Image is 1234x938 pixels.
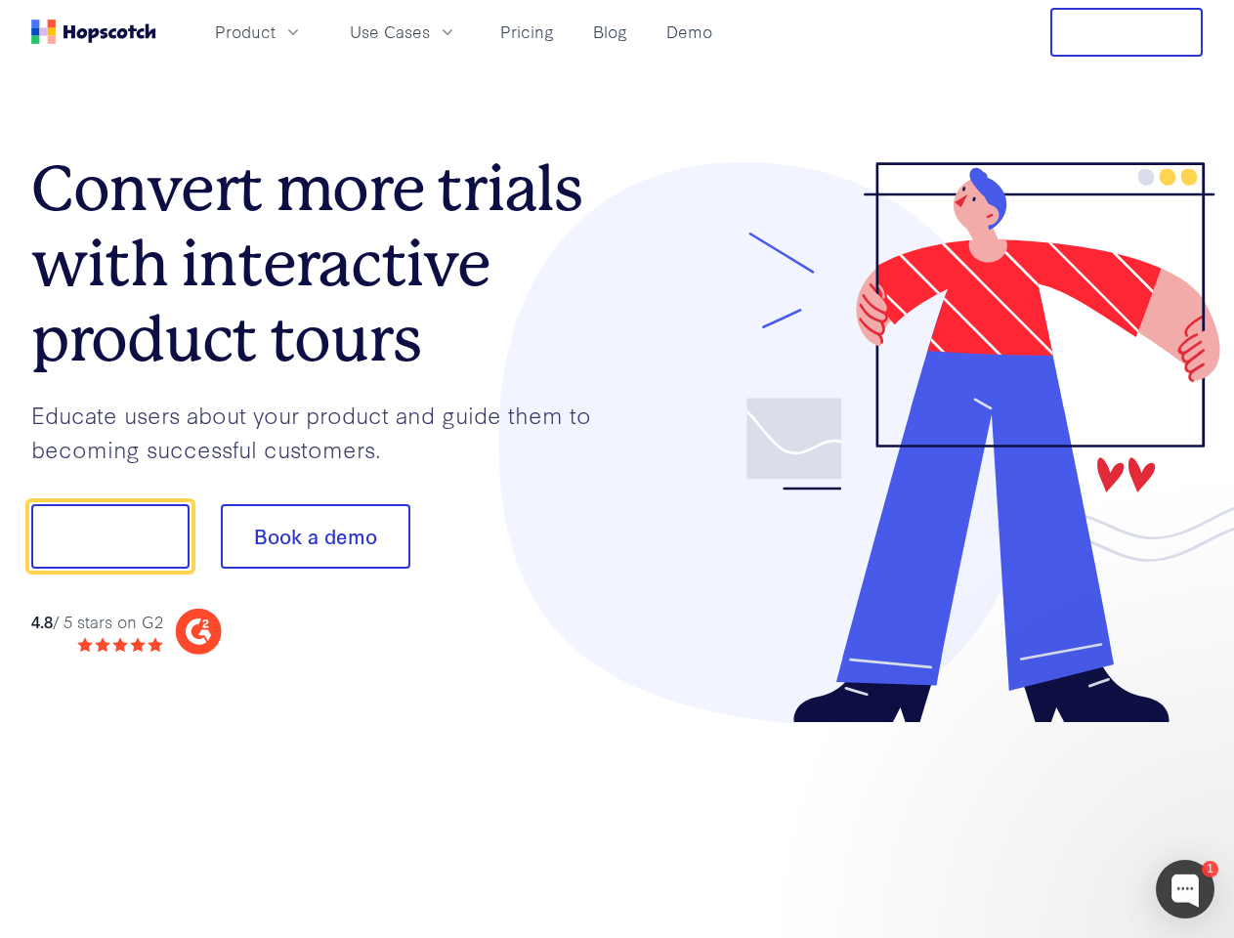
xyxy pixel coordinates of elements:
button: Use Cases [338,16,469,48]
span: Use Cases [350,20,430,44]
strong: 4.8 [31,610,53,632]
button: Product [203,16,315,48]
h1: Convert more trials with interactive product tours [31,151,617,376]
a: Demo [659,16,720,48]
a: Blog [585,16,635,48]
button: Book a demo [221,504,410,569]
span: Product [215,20,276,44]
a: Pricing [492,16,562,48]
div: 1 [1202,861,1218,877]
button: Show me! [31,504,190,569]
a: Home [31,20,156,44]
div: / 5 stars on G2 [31,610,163,634]
button: Free Trial [1050,8,1203,57]
p: Educate users about your product and guide them to becoming successful customers. [31,398,617,465]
